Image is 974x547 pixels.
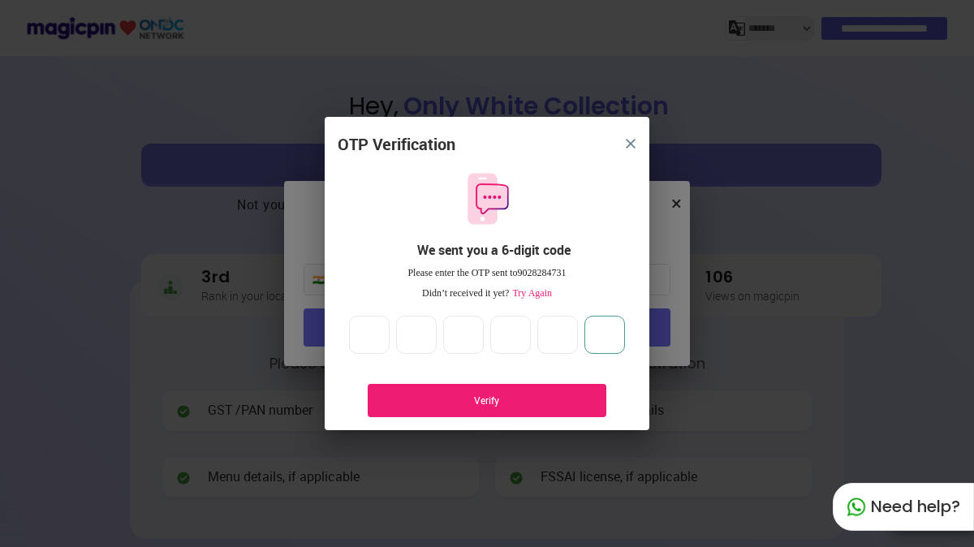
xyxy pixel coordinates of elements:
[351,241,636,260] div: We sent you a 6-digit code
[338,286,636,300] div: Didn’t received it yet?
[616,129,645,158] button: close
[338,266,636,280] div: Please enter the OTP sent to 9028284731
[626,139,636,149] img: 8zTxi7IzMsfkYqyYgBgfvSHvmzQA9juT1O3mhMgBDT8p5s20zMZ2JbefE1IEBlkXHwa7wAFxGwdILBLhkAAAAASUVORK5CYII=
[509,287,552,299] span: Try Again
[392,394,582,407] div: Verify
[459,171,515,226] img: otpMessageIcon.11fa9bf9.svg
[833,483,974,531] div: Need help?
[338,133,455,157] div: OTP Verification
[847,497,866,517] img: whatapp_green.7240e66a.svg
